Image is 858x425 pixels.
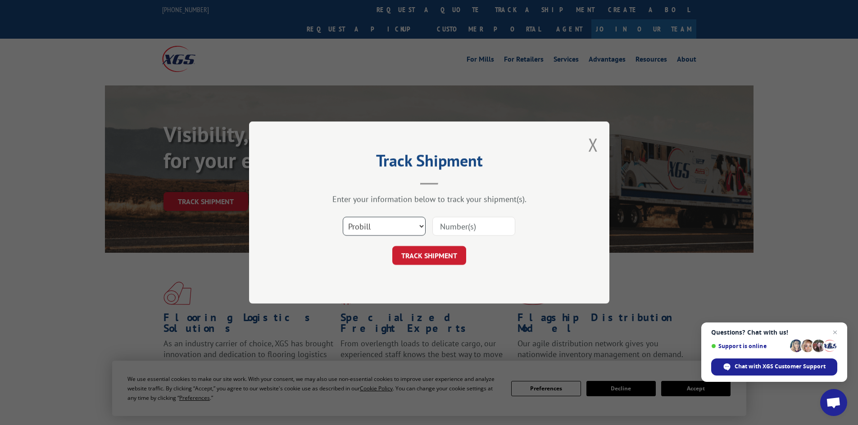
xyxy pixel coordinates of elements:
[392,246,466,265] button: TRACK SHIPMENT
[735,362,826,371] span: Chat with XGS Customer Support
[588,133,598,157] button: Close modal
[432,217,515,236] input: Number(s)
[830,327,840,338] span: Close chat
[711,358,837,376] div: Chat with XGS Customer Support
[294,154,564,171] h2: Track Shipment
[820,389,847,416] div: Open chat
[294,194,564,204] div: Enter your information below to track your shipment(s).
[711,329,837,336] span: Questions? Chat with us!
[711,343,787,349] span: Support is online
